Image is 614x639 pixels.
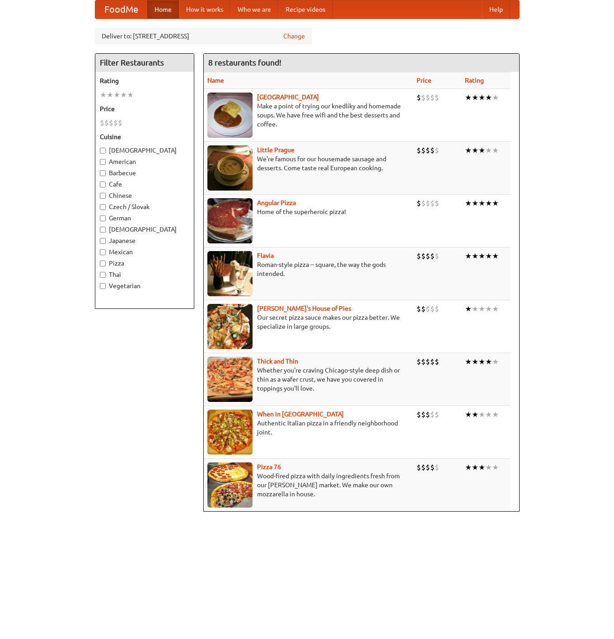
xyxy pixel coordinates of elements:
[207,198,253,243] img: angular.jpg
[100,259,189,268] label: Pizza
[127,90,134,100] li: ★
[113,118,118,128] li: $
[230,0,278,19] a: Who we are
[485,304,492,314] li: ★
[207,471,410,499] p: Wood-fired pizza with daily ingredients fresh from our [PERSON_NAME] market. We make our own mozz...
[478,357,485,367] li: ★
[485,198,492,208] li: ★
[100,104,189,113] h5: Price
[100,247,189,257] label: Mexican
[465,145,472,155] li: ★
[257,93,319,101] a: [GEOGRAPHIC_DATA]
[435,198,439,208] li: $
[492,357,499,367] li: ★
[421,251,426,261] li: $
[257,305,351,312] a: [PERSON_NAME]'s House of Pies
[430,357,435,367] li: $
[95,28,312,44] div: Deliver to: [STREET_ADDRESS]
[426,93,430,103] li: $
[278,0,333,19] a: Recipe videos
[485,145,492,155] li: ★
[257,410,344,418] b: When in [GEOGRAPHIC_DATA]
[118,118,122,128] li: $
[100,236,189,245] label: Japanese
[435,93,439,103] li: $
[207,77,224,84] a: Name
[100,283,106,289] input: Vegetarian
[100,168,189,177] label: Barbecue
[104,118,109,128] li: $
[100,193,106,199] input: Chinese
[100,148,106,154] input: [DEMOGRAPHIC_DATA]
[430,93,435,103] li: $
[257,199,296,206] a: Angular Pizza
[478,304,485,314] li: ★
[100,159,106,165] input: American
[100,182,106,187] input: Cafe
[257,463,281,471] a: Pizza 76
[430,410,435,420] li: $
[417,145,421,155] li: $
[100,227,106,233] input: [DEMOGRAPHIC_DATA]
[472,145,478,155] li: ★
[478,145,485,155] li: ★
[100,202,189,211] label: Czech / Slovak
[100,281,189,290] label: Vegetarian
[492,145,499,155] li: ★
[179,0,230,19] a: How it works
[100,90,107,100] li: ★
[478,410,485,420] li: ★
[100,249,106,255] input: Mexican
[485,93,492,103] li: ★
[472,304,478,314] li: ★
[465,410,472,420] li: ★
[207,93,253,138] img: czechpoint.jpg
[421,93,426,103] li: $
[472,93,478,103] li: ★
[465,93,472,103] li: ★
[113,90,120,100] li: ★
[426,251,430,261] li: $
[417,93,421,103] li: $
[100,238,106,244] input: Japanese
[435,145,439,155] li: $
[426,357,430,367] li: $
[485,251,492,261] li: ★
[100,270,189,279] label: Thai
[100,215,106,221] input: German
[426,462,430,472] li: $
[430,145,435,155] li: $
[478,93,485,103] li: ★
[207,207,410,216] p: Home of the superheroic pizza!
[257,146,295,154] a: Little Prague
[492,93,499,103] li: ★
[100,157,189,166] label: American
[426,304,430,314] li: $
[207,410,253,455] img: wheninrome.jpg
[472,462,478,472] li: ★
[207,102,410,129] p: Make a point of trying our knedlíky and homemade soups. We have free wifi and the best desserts a...
[257,358,298,365] a: Thick and Thin
[417,198,421,208] li: $
[435,304,439,314] li: $
[430,462,435,472] li: $
[257,252,274,259] a: Flavia
[421,462,426,472] li: $
[100,180,189,189] label: Cafe
[95,0,147,19] a: FoodMe
[109,118,113,128] li: $
[95,54,194,72] h4: Filter Restaurants
[426,410,430,420] li: $
[421,357,426,367] li: $
[478,251,485,261] li: ★
[100,118,104,128] li: $
[465,357,472,367] li: ★
[100,132,189,141] h5: Cuisine
[485,410,492,420] li: ★
[430,251,435,261] li: $
[465,251,472,261] li: ★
